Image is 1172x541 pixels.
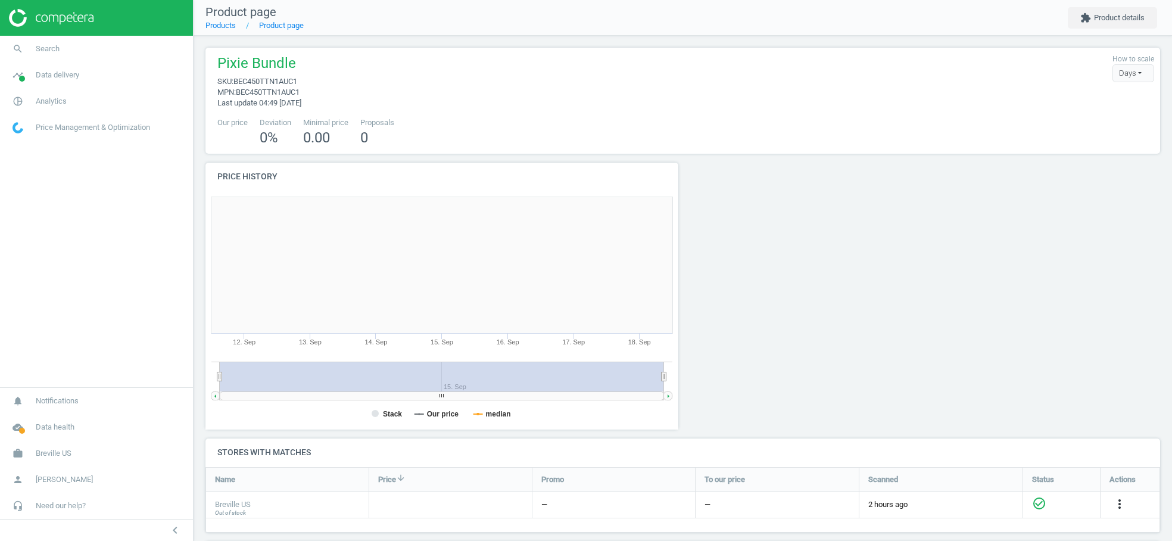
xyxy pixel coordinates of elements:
span: Our price [217,117,248,128]
tspan: 15. Sep [431,338,453,346]
tspan: Our price [427,410,459,418]
div: — [541,499,547,510]
tspan: Stack [383,410,402,418]
tspan: median [486,410,511,418]
i: notifications [7,390,29,412]
i: more_vert [1112,497,1127,511]
i: work [7,442,29,465]
span: mpn : [217,88,236,97]
tspan: 12. Sep [233,338,255,346]
tspan: 13. Sep [299,338,322,346]
i: person [7,468,29,491]
h4: Stores with matches [205,439,1160,467]
span: Notifications [36,396,79,406]
span: Status [1032,474,1054,484]
span: 0 [360,129,368,146]
span: [PERSON_NAME] [36,474,93,485]
button: extensionProduct details [1068,7,1157,29]
span: Breville US [215,499,251,510]
span: Out of stock [215,508,246,517]
span: BEC450TTN1AUC1 [233,77,297,86]
span: Price [378,474,396,484]
label: How to scale [1112,54,1154,64]
span: To our price [705,474,745,484]
tspan: 18. Sep [628,338,651,346]
span: BEC450TTN1AUC1 [236,88,300,97]
a: Product page [259,21,304,30]
span: Data delivery [36,70,79,80]
i: chevron_left [168,523,182,537]
span: Name [215,474,235,484]
span: Need our help? [36,500,86,511]
span: Last update 04:49 [DATE] [217,98,301,107]
i: search [7,38,29,60]
span: Breville US [36,448,71,459]
i: headset_mic [7,495,29,517]
span: Minimal price [303,117,348,128]
span: Product page [205,5,276,19]
span: Scanned [868,474,898,484]
img: wGWNvw8QSZomAAAAABJRU5ErkJggg== [13,122,23,133]
button: more_vert [1112,497,1127,512]
span: Search [36,43,60,54]
i: pie_chart_outlined [7,90,29,113]
span: Actions [1109,474,1136,484]
span: sku : [217,77,233,86]
span: Analytics [36,96,67,107]
span: Price Management & Optimization [36,122,150,133]
button: chevron_left [160,523,190,538]
div: Days [1112,64,1154,82]
tspan: 17. Sep [562,338,585,346]
tspan: 14. Sep [364,338,387,346]
span: Promo [541,474,564,484]
span: Proposals [360,117,394,128]
i: arrow_downward [396,473,406,483]
i: cloud_done [7,416,29,439]
a: Products [205,21,236,30]
span: 2 hours ago [868,499,1014,510]
span: Pixie Bundle [217,54,301,76]
tspan: 16. Sep [497,338,519,346]
span: 0.00 [303,129,330,146]
span: Deviation [260,117,291,128]
img: ajHJNr6hYgQAAAAASUVORK5CYII= [9,9,93,27]
i: check_circle_outline [1032,496,1046,510]
h4: Price history [205,163,678,191]
i: timeline [7,64,29,86]
i: extension [1080,13,1091,23]
div: — [705,499,710,510]
span: 0 % [260,129,278,146]
span: Data health [36,422,74,433]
